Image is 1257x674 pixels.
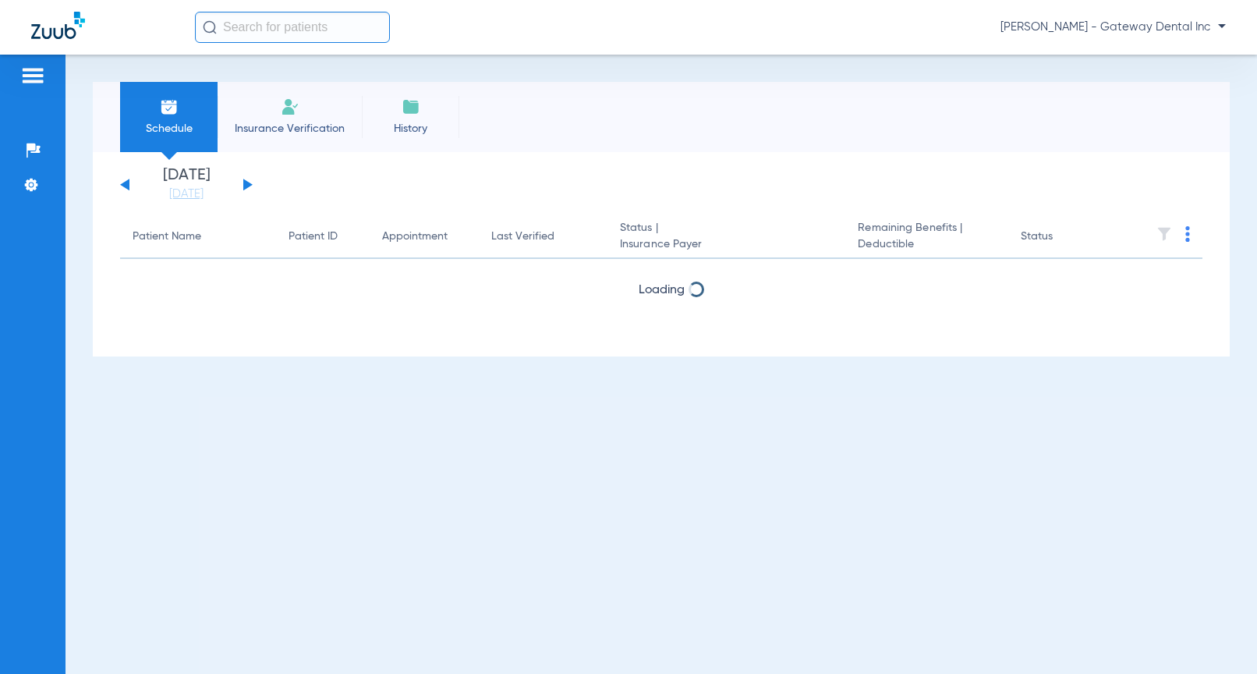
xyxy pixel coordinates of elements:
img: Manual Insurance Verification [281,98,299,116]
img: History [402,98,420,116]
span: History [374,121,448,137]
div: Patient Name [133,229,201,245]
div: Patient Name [133,229,264,245]
img: filter.svg [1156,226,1172,242]
span: Schedule [132,121,206,137]
input: Search for patients [195,12,390,43]
div: Appointment [382,229,466,245]
img: Zuub Logo [31,12,85,39]
span: Loading [639,284,685,296]
img: Schedule [160,98,179,116]
li: [DATE] [140,168,233,202]
img: hamburger-icon [20,66,45,85]
th: Status [1008,215,1114,259]
div: Last Verified [491,229,595,245]
div: Last Verified [491,229,554,245]
img: Search Icon [203,20,217,34]
div: Appointment [382,229,448,245]
span: Deductible [858,236,995,253]
th: Remaining Benefits | [845,215,1007,259]
div: Patient ID [289,229,338,245]
a: [DATE] [140,186,233,202]
div: Patient ID [289,229,357,245]
span: [PERSON_NAME] - Gateway Dental Inc [1000,20,1226,35]
span: Insurance Verification [229,121,350,137]
th: Status | [607,215,845,259]
img: group-dot-blue.svg [1185,226,1190,242]
span: Insurance Payer [620,236,833,253]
